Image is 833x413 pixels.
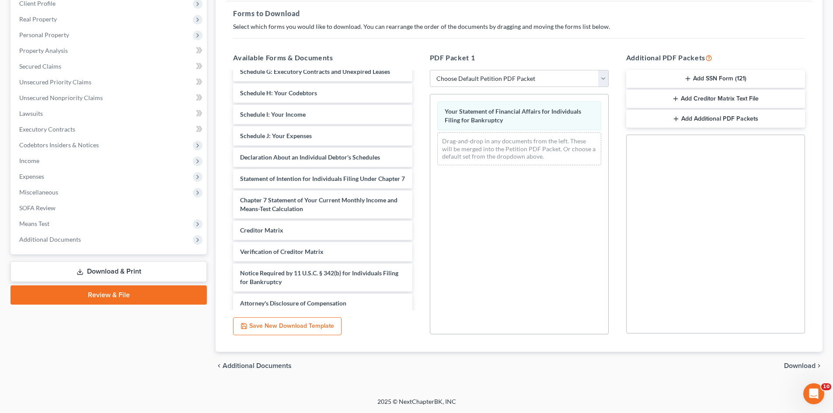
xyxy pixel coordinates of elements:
[19,15,57,23] span: Real Property
[19,141,99,149] span: Codebtors Insiders & Notices
[12,200,207,216] a: SOFA Review
[803,383,824,404] iframe: Intercom live chat
[626,52,805,63] h5: Additional PDF Packets
[12,90,207,106] a: Unsecured Nonpriority Claims
[19,47,68,54] span: Property Analysis
[12,106,207,121] a: Lawsuits
[240,89,317,97] span: Schedule H: Your Codebtors
[12,74,207,90] a: Unsecured Priority Claims
[19,236,81,243] span: Additional Documents
[19,62,61,70] span: Secured Claims
[223,362,292,369] span: Additional Documents
[233,22,805,31] p: Select which forms you would like to download. You can rearrange the order of the documents by dr...
[437,132,601,165] div: Drag-and-drop in any documents from the left. These will be merged into the Petition PDF Packet. ...
[626,90,805,108] button: Add Creditor Matrix Text File
[233,317,342,336] button: Save New Download Template
[19,78,91,86] span: Unsecured Priority Claims
[19,94,103,101] span: Unsecured Nonpriority Claims
[240,248,324,255] span: Verification of Creditor Matrix
[626,70,805,88] button: Add SSN Form (121)
[240,153,380,161] span: Declaration About an Individual Debtor's Schedules
[12,59,207,74] a: Secured Claims
[10,261,207,282] a: Download & Print
[233,8,805,19] h5: Forms to Download
[626,110,805,128] button: Add Additional PDF Packets
[19,157,39,164] span: Income
[19,110,43,117] span: Lawsuits
[216,362,223,369] i: chevron_left
[10,285,207,305] a: Review & File
[19,125,75,133] span: Executory Contracts
[19,173,44,180] span: Expenses
[19,220,49,227] span: Means Test
[240,226,283,234] span: Creditor Matrix
[784,362,823,369] button: Download chevron_right
[216,362,292,369] a: chevron_left Additional Documents
[816,362,823,369] i: chevron_right
[821,383,831,390] span: 10
[240,175,405,182] span: Statement of Intention for Individuals Filing Under Chapter 7
[240,111,306,118] span: Schedule I: Your Income
[19,204,56,212] span: SOFA Review
[19,188,58,196] span: Miscellaneous
[445,108,581,124] span: Your Statement of Financial Affairs for Individuals Filing for Bankruptcy
[430,52,609,63] h5: PDF Packet 1
[240,68,390,75] span: Schedule G: Executory Contracts and Unexpired Leases
[12,43,207,59] a: Property Analysis
[19,31,69,38] span: Personal Property
[12,121,207,137] a: Executory Contracts
[240,299,346,307] span: Attorney's Disclosure of Compensation
[167,397,666,413] div: 2025 © NextChapterBK, INC
[240,132,312,139] span: Schedule J: Your Expenses
[784,362,816,369] span: Download
[240,196,397,212] span: Chapter 7 Statement of Your Current Monthly Income and Means-Test Calculation
[233,52,412,63] h5: Available Forms & Documents
[240,269,398,285] span: Notice Required by 11 U.S.C. § 342(b) for Individuals Filing for Bankruptcy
